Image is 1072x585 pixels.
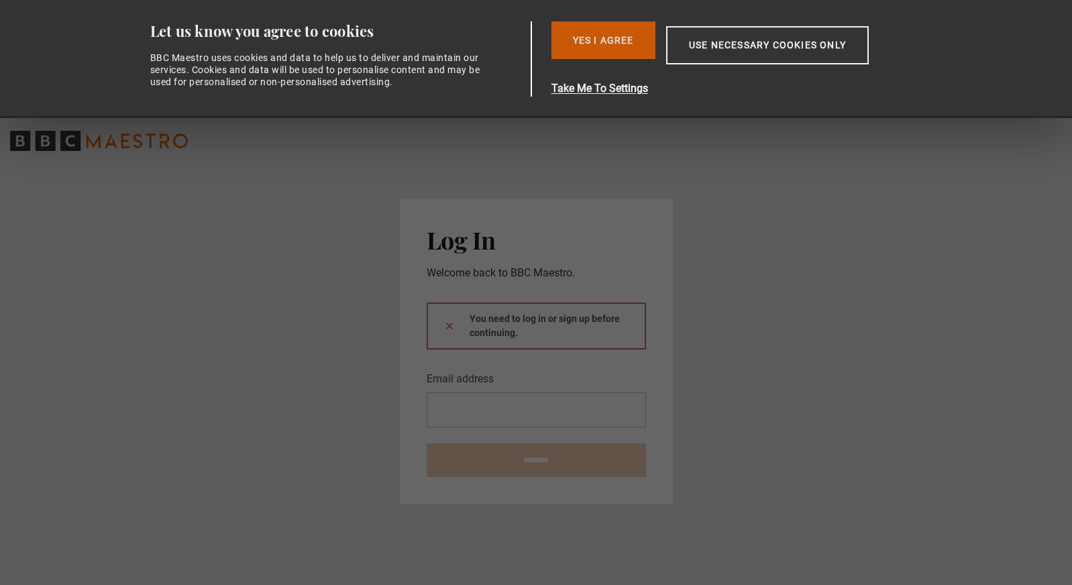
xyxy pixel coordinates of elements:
h2: Log In [427,225,646,254]
div: Let us know you agree to cookies [150,21,526,41]
button: Yes I Agree [551,21,655,59]
div: BBC Maestro uses cookies and data to help us to deliver and maintain our services. Cookies and da... [150,52,488,89]
svg: BBC Maestro [10,131,188,151]
button: Use necessary cookies only [666,26,869,64]
p: Welcome back to BBC Maestro. [427,265,646,281]
div: You need to log in or sign up before continuing. [427,303,646,350]
button: Take Me To Settings [551,81,932,97]
label: Email address [427,371,494,387]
